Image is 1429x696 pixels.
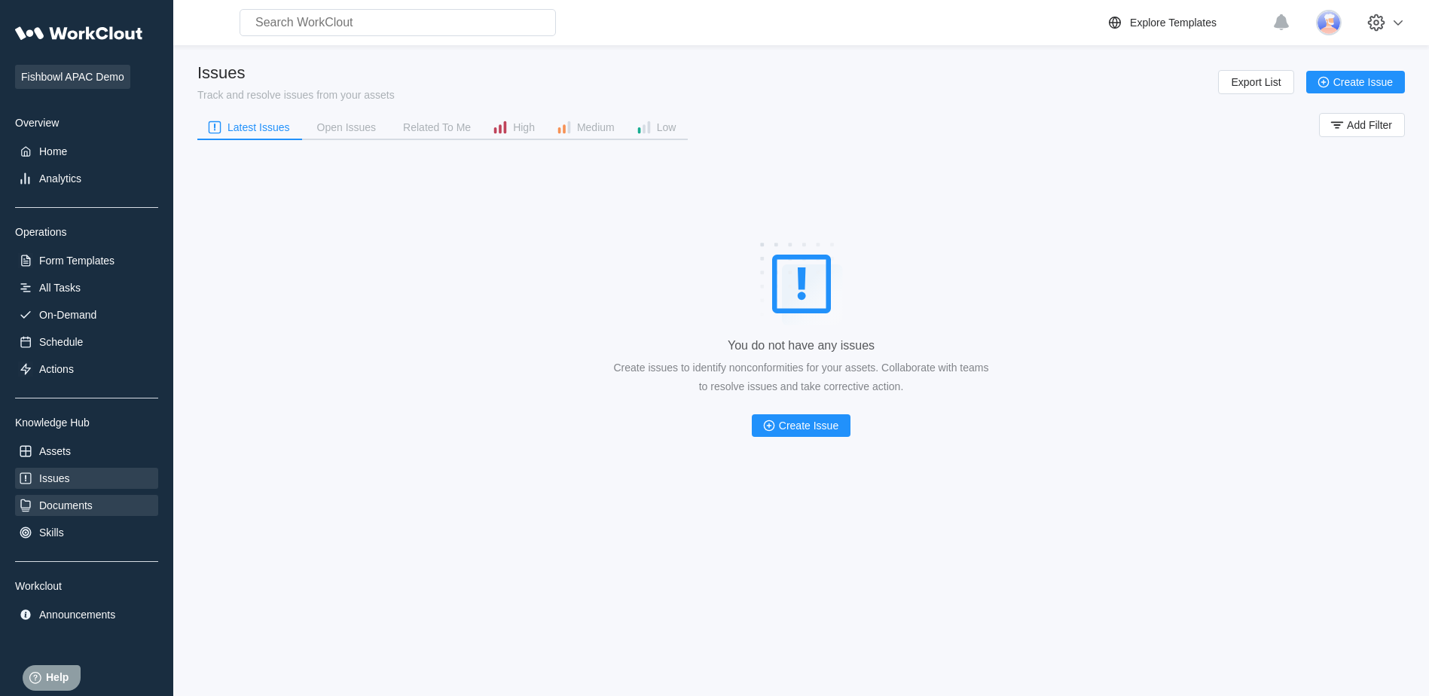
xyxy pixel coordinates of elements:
[1130,17,1217,29] div: Explore Templates
[728,339,875,353] div: You do not have any issues
[15,441,158,462] a: Assets
[779,420,838,431] span: Create Issue
[15,117,158,129] div: Overview
[39,172,81,185] div: Analytics
[227,122,290,133] div: Latest Issues
[752,414,850,437] button: Create Issue
[15,522,158,543] a: Skills
[1218,70,1293,94] button: Export List
[1316,10,1342,35] img: user-3.png
[39,472,69,484] div: Issues
[39,255,115,267] div: Form Templates
[1306,71,1405,93] button: Create Issue
[39,363,74,375] div: Actions
[39,499,93,511] div: Documents
[1347,120,1392,130] span: Add Filter
[15,277,158,298] a: All Tasks
[240,9,556,36] input: Search WorkClout
[15,226,158,238] div: Operations
[39,609,115,621] div: Announcements
[15,304,158,325] a: On-Demand
[1333,77,1393,87] span: Create Issue
[577,122,615,133] div: Medium
[302,116,389,139] button: Open Issues
[15,168,158,189] a: Analytics
[15,331,158,353] a: Schedule
[39,145,67,157] div: Home
[483,116,547,139] button: High
[15,141,158,162] a: Home
[1319,113,1405,137] button: Add Filter
[39,309,96,321] div: On-Demand
[39,336,83,348] div: Schedule
[15,250,158,271] a: Form Templates
[547,116,627,139] button: Medium
[15,65,130,89] span: Fishbowl APAC Demo
[317,122,377,133] div: Open Issues
[197,116,302,139] button: Latest Issues
[197,89,395,101] div: Track and resolve issues from your assets
[39,527,64,539] div: Skills
[613,359,990,396] div: Create issues to identify nonconformities for your assets. Collaborate with teams to resolve issu...
[39,445,71,457] div: Assets
[197,63,395,83] div: Issues
[657,122,676,133] div: Low
[15,580,158,592] div: Workclout
[388,116,483,139] button: Related To Me
[513,122,535,133] div: High
[15,495,158,516] a: Documents
[39,282,81,294] div: All Tasks
[627,116,689,139] button: Low
[15,604,158,625] a: Announcements
[15,468,158,489] a: Issues
[1231,77,1281,87] span: Export List
[15,417,158,429] div: Knowledge Hub
[1106,14,1265,32] a: Explore Templates
[403,122,471,133] div: Related To Me
[15,359,158,380] a: Actions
